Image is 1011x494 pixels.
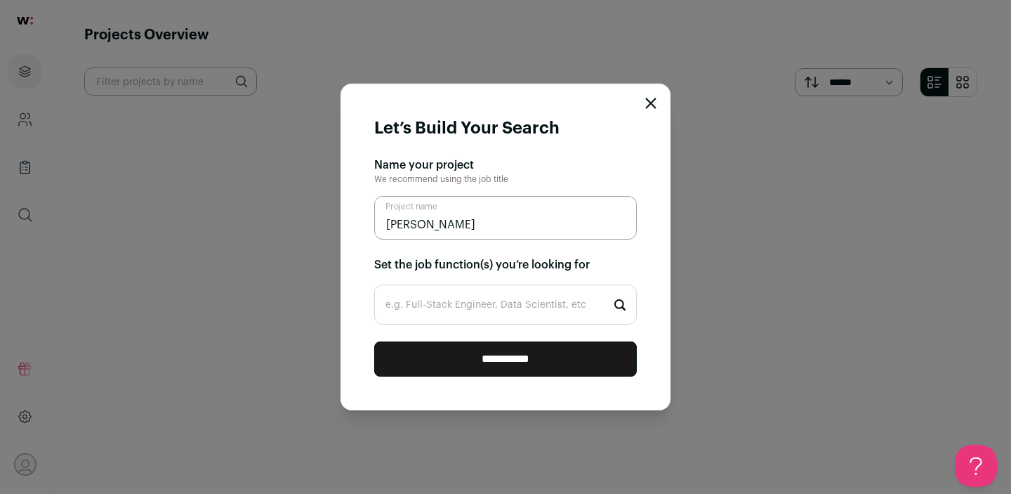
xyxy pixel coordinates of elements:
[955,445,997,487] iframe: Help Scout Beacon - Open
[374,285,637,325] input: Start typing...
[374,196,637,240] input: Project name
[374,175,508,183] span: We recommend using the job title
[374,117,560,140] h1: Let’s Build Your Search
[374,256,637,273] h2: Set the job function(s) you’re looking for
[645,98,656,109] button: Close modal
[374,157,637,174] h2: Name your project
